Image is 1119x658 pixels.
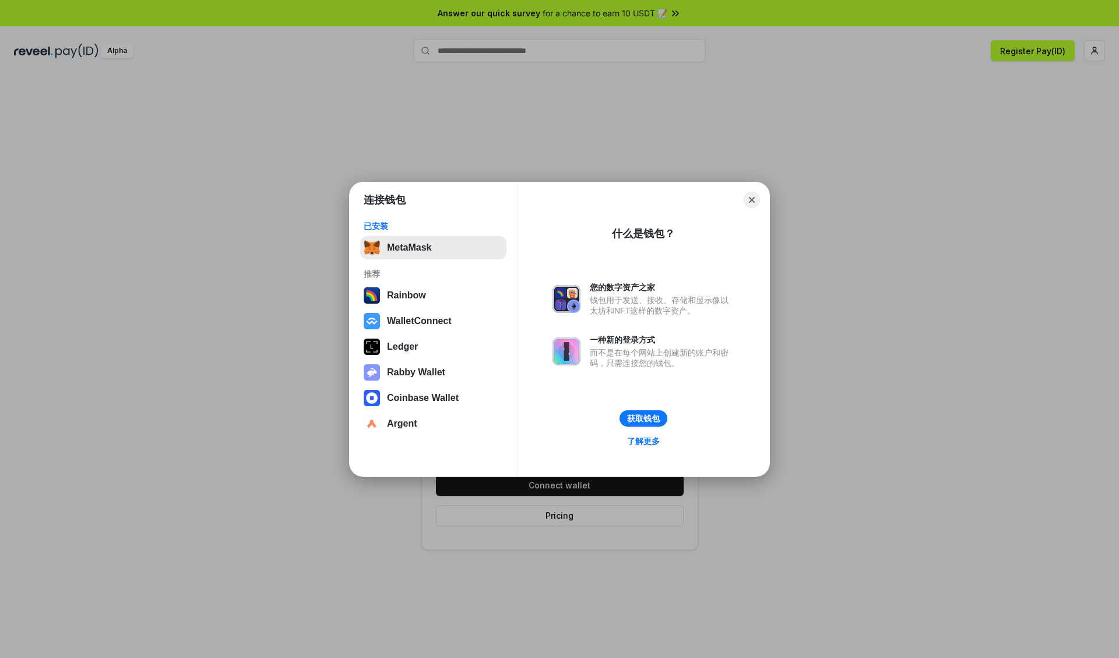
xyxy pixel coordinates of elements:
[590,295,734,316] div: 钱包用于发送、接收、存储和显示像以太坊和NFT这样的数字资产。
[744,192,760,208] button: Close
[364,240,380,256] img: svg+xml,%3Csvg%20fill%3D%22none%22%20height%3D%2233%22%20viewBox%3D%220%200%2035%2033%22%20width%...
[620,434,667,449] a: 了解更多
[360,412,506,435] button: Argent
[590,347,734,368] div: 而不是在每个网站上创建新的账户和密码，只需连接您的钱包。
[590,335,734,345] div: 一种新的登录方式
[364,364,380,381] img: svg+xml,%3Csvg%20xmlns%3D%22http%3A%2F%2Fwww.w3.org%2F2000%2Fsvg%22%20fill%3D%22none%22%20viewBox...
[620,410,667,427] button: 获取钱包
[364,313,380,329] img: svg+xml,%3Csvg%20width%3D%2228%22%20height%3D%2228%22%20viewBox%3D%220%200%2028%2028%22%20fill%3D...
[612,227,675,241] div: 什么是钱包？
[387,418,417,429] div: Argent
[360,236,506,259] button: MetaMask
[387,242,431,253] div: MetaMask
[364,221,503,231] div: 已安装
[364,390,380,406] img: svg+xml,%3Csvg%20width%3D%2228%22%20height%3D%2228%22%20viewBox%3D%220%200%2028%2028%22%20fill%3D...
[360,335,506,358] button: Ledger
[364,193,406,207] h1: 连接钱包
[364,416,380,432] img: svg+xml,%3Csvg%20width%3D%2228%22%20height%3D%2228%22%20viewBox%3D%220%200%2028%2028%22%20fill%3D...
[387,316,452,326] div: WalletConnect
[360,309,506,333] button: WalletConnect
[387,342,418,352] div: Ledger
[360,386,506,410] button: Coinbase Wallet
[627,436,660,446] div: 了解更多
[360,284,506,307] button: Rainbow
[627,413,660,424] div: 获取钱包
[387,393,459,403] div: Coinbase Wallet
[360,361,506,384] button: Rabby Wallet
[553,285,580,313] img: svg+xml,%3Csvg%20xmlns%3D%22http%3A%2F%2Fwww.w3.org%2F2000%2Fsvg%22%20fill%3D%22none%22%20viewBox...
[364,269,503,279] div: 推荐
[364,287,380,304] img: svg+xml,%3Csvg%20width%3D%22120%22%20height%3D%22120%22%20viewBox%3D%220%200%20120%20120%22%20fil...
[553,337,580,365] img: svg+xml,%3Csvg%20xmlns%3D%22http%3A%2F%2Fwww.w3.org%2F2000%2Fsvg%22%20fill%3D%22none%22%20viewBox...
[364,339,380,355] img: svg+xml,%3Csvg%20xmlns%3D%22http%3A%2F%2Fwww.w3.org%2F2000%2Fsvg%22%20width%3D%2228%22%20height%3...
[387,367,445,378] div: Rabby Wallet
[590,282,734,293] div: 您的数字资产之家
[387,290,426,301] div: Rainbow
